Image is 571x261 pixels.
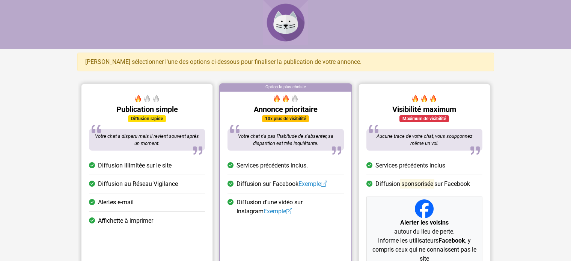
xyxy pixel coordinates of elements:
div: Option la plus choisie [220,84,351,92]
span: Diffusion sur Facebook [375,180,470,189]
h5: Publication simple [89,105,205,114]
span: Aucune trace de votre chat, vous soupçonnez même un vol. [376,133,472,146]
span: Votre chat n'a pas l'habitude de s'absenter, sa disparition est très inquiétante. [238,133,333,146]
span: Affichette à imprimer [98,216,153,225]
p: autour du lieu de perte. [369,218,479,236]
div: Maximum de visibilité [399,115,449,122]
span: Votre chat a disparu mais il revient souvent après un moment. [95,133,199,146]
img: Facebook [415,199,434,218]
div: Diffusion rapide [128,115,166,122]
h5: Annonce prioritaire [227,105,344,114]
h5: Visibilité maximum [366,105,482,114]
span: Services précédents inclus [375,161,445,170]
mark: sponsorisée [400,179,434,189]
span: Alertes e-mail [98,198,134,207]
a: Exemple [298,180,327,187]
strong: Alerter les voisins [400,219,448,226]
span: Diffusion au Réseau Vigilance [98,180,178,189]
strong: Facebook [438,237,465,244]
span: Services précédents inclus. [237,161,308,170]
span: Diffusion d'une vidéo sur Instagram [237,198,344,216]
div: [PERSON_NAME] sélectionner l'une des options ci-dessous pour finaliser la publication de votre an... [77,53,494,71]
span: Diffusion sur Facebook [237,180,327,189]
a: Exemple [264,208,292,215]
div: 10x plus de visibilité [262,115,309,122]
span: Diffusion illimitée sur le site [98,161,172,170]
